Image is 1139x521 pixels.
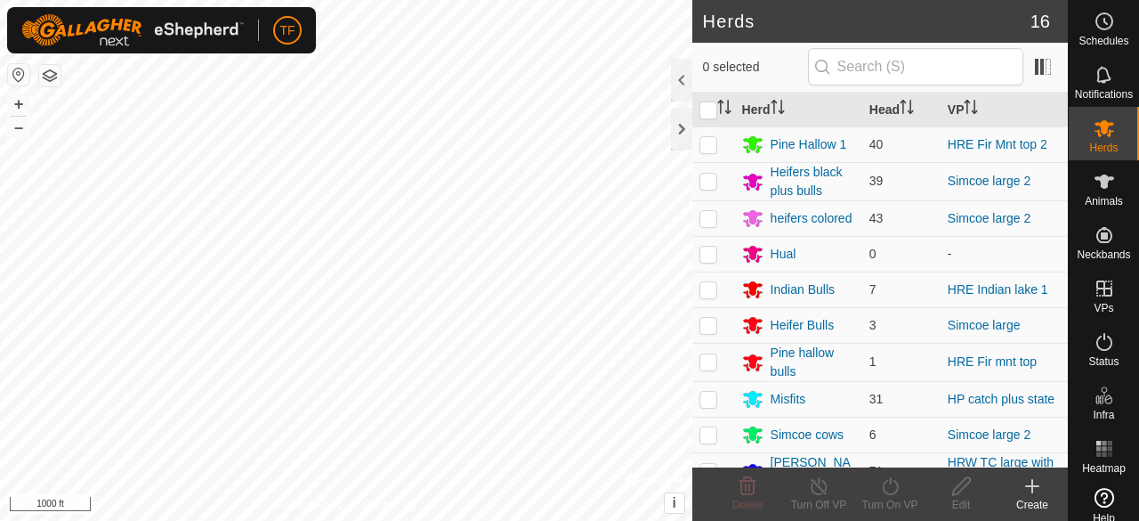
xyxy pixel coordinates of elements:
a: Simcoe large 2 [948,427,1030,442]
a: HRE Fir Mnt top 2 [948,137,1047,151]
span: 1 [869,354,876,369]
span: 3 [869,318,876,332]
div: Indian Bulls [771,281,835,299]
span: Herds [1089,142,1118,153]
span: 43 [869,211,884,225]
span: 0 selected [703,58,808,77]
span: 39 [869,174,884,188]
span: i [672,495,675,510]
div: Edit [925,497,997,513]
span: Neckbands [1077,249,1130,260]
span: 6 [869,427,876,442]
p-sorticon: Activate to sort [964,102,978,117]
div: Misfits [771,390,806,409]
div: Create [997,497,1068,513]
span: Infra [1093,410,1114,420]
span: Schedules [1078,36,1128,46]
a: Privacy Policy [276,498,343,514]
div: Heifers black plus bulls [771,163,855,200]
span: 16 [1030,8,1050,35]
input: Search (S) [808,48,1023,85]
a: HP catch plus state [948,392,1054,406]
div: Simcoe cows [771,426,844,444]
div: [PERSON_NAME] Creek [771,453,855,491]
div: Pine hallow bulls [771,344,855,381]
a: HRE Indian lake 1 [948,282,1048,297]
th: Herd [735,93,862,127]
img: Gallagher Logo [21,14,244,46]
div: Turn Off VP [783,497,854,513]
h2: Herds [703,11,1030,32]
button: i [665,493,684,513]
span: Delete [732,499,763,511]
a: HRE Fir mnt top [948,354,1037,369]
th: Head [862,93,941,127]
div: Turn On VP [854,497,925,513]
div: Pine Hallow 1 [771,135,847,154]
a: Simcoe large 2 [948,211,1030,225]
td: - [941,236,1068,272]
span: Animals [1085,196,1123,207]
a: Simcoe large [948,318,1021,332]
button: – [8,117,29,138]
a: HRW TC large with HR EZ 3 [948,455,1054,488]
span: 0 [869,247,876,261]
button: Reset Map [8,64,29,85]
div: Heifer Bulls [771,316,835,335]
span: TF [279,21,295,40]
p-sorticon: Activate to sort [717,102,731,117]
span: 40 [869,137,884,151]
a: Contact Us [363,498,416,514]
span: 71 [869,464,884,478]
button: + [8,94,29,115]
span: Status [1088,356,1119,367]
button: Map Layers [39,65,61,86]
div: Hual [771,245,796,264]
span: VPs [1094,303,1113,313]
p-sorticon: Activate to sort [771,102,785,117]
span: 31 [869,392,884,406]
div: heifers colored [771,209,852,228]
span: 7 [869,282,876,297]
a: Simcoe large 2 [948,174,1030,188]
p-sorticon: Activate to sort [900,102,914,117]
span: Heatmap [1082,463,1126,474]
th: VP [941,93,1068,127]
span: Notifications [1075,89,1133,100]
